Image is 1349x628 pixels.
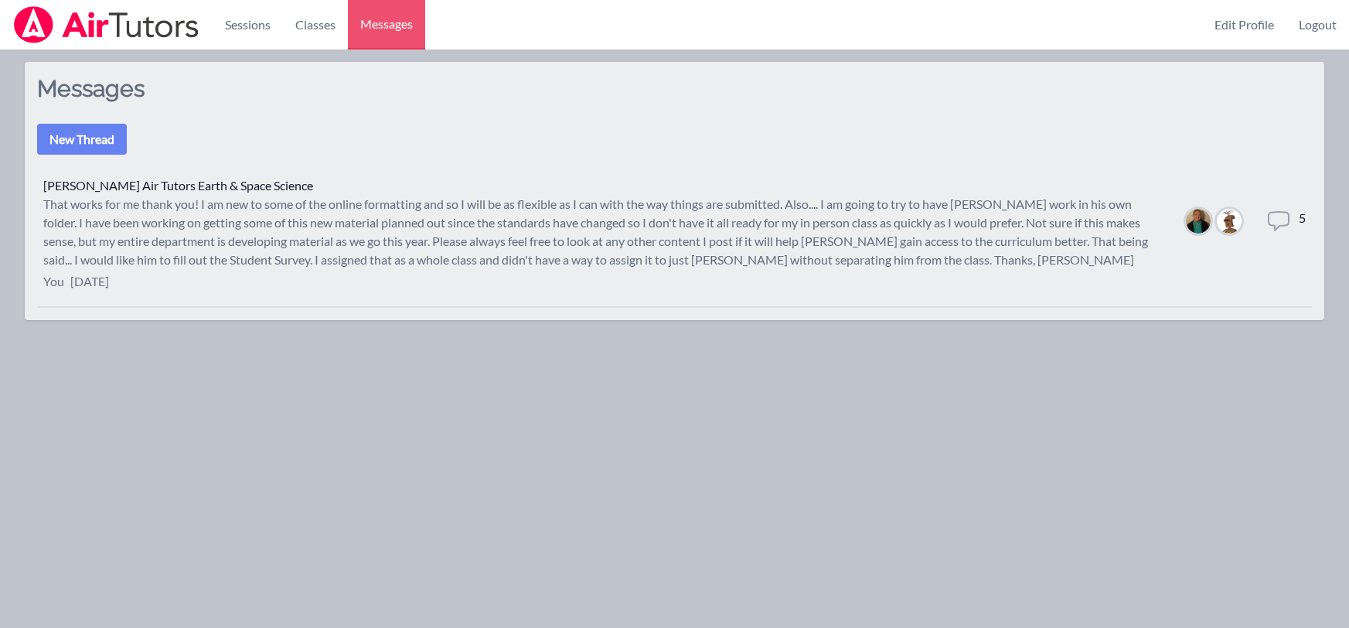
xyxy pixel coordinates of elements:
[43,178,313,193] a: [PERSON_NAME] Air Tutors Earth & Space Science
[12,6,200,43] img: Airtutors Logo
[360,15,413,33] span: Messages
[37,74,675,124] h2: Messages
[70,272,109,291] p: [DATE]
[43,272,64,291] p: You
[1186,209,1211,234] img: Amy Ayers
[43,195,1161,269] div: That works for me thank you! I am new to some of the online formatting and so I will be as flexib...
[37,124,127,155] button: New Thread
[1299,209,1306,258] dd: 5
[1217,209,1242,234] img: Tiffany Haig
